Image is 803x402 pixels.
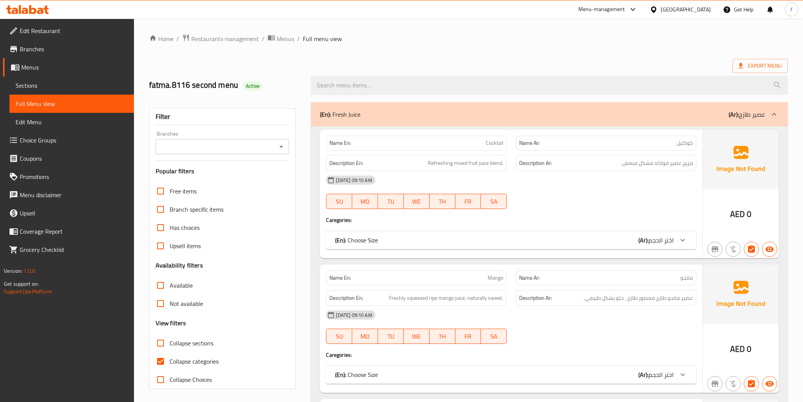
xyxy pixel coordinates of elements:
[326,366,696,384] div: (En): Choose Size(Ar):اختر الحجم
[20,209,128,218] span: Upsell
[170,375,212,384] span: Collapse Choices
[3,149,134,168] a: Coupons
[156,167,290,176] h3: Popular filters
[3,186,134,204] a: Menu disclaimer
[455,329,481,344] button: FR
[329,158,363,168] strong: Description En:
[303,34,342,43] span: Full menu view
[276,141,287,152] button: Open
[4,286,52,296] a: Support.OpsPlatform
[680,274,693,282] span: مانجو
[355,196,375,207] span: MO
[170,223,200,232] span: Has choices
[381,196,401,207] span: TU
[747,207,751,222] span: 0
[430,329,455,344] button: TH
[20,172,128,181] span: Promotions
[519,293,552,303] strong: Description Ar:
[378,329,404,344] button: TU
[311,76,787,95] input: search
[3,241,134,259] a: Grocery Checklist
[335,234,346,246] b: (En):
[170,241,201,250] span: Upsell items
[20,190,128,199] span: Menu disclaimer
[486,139,503,147] span: Cocktail
[243,81,263,90] div: Active
[4,279,39,289] span: Get support on:
[744,242,759,257] button: Has choices
[277,34,294,43] span: Menus
[16,117,128,127] span: Edit Menu
[381,331,401,342] span: TU
[149,34,788,44] nav: breadcrumb
[20,136,128,145] span: Choice Groups
[329,274,351,282] strong: Name En:
[389,293,503,303] span: Freshly squeezed ripe mango juice, naturally sweet.
[170,187,197,196] span: Free items
[170,205,224,214] span: Branch specific items
[297,34,300,43] li: /
[182,34,259,44] a: Restaurants management
[729,110,765,119] p: عصير طازج
[458,196,478,207] span: FR
[732,59,788,73] span: Export Menu
[649,234,674,246] span: اختر الحجم
[3,222,134,241] a: Coverage Report
[170,357,219,366] span: Collapse categories
[3,40,134,58] a: Branches
[329,139,351,147] strong: Name En:
[638,369,649,380] b: (Ar):
[149,34,173,43] a: Home
[3,168,134,186] a: Promotions
[333,177,375,184] span: [DATE] 09:10 AM
[638,234,649,246] b: (Ar):
[621,158,693,168] span: مزيج عصير فواكه مشكل منعش.
[156,261,203,270] h3: Availability filters
[488,274,503,282] span: Mango
[707,242,723,257] button: Not branch specific item
[243,82,263,90] span: Active
[481,329,507,344] button: SA
[170,281,193,290] span: Available
[407,196,427,207] span: WE
[433,196,452,207] span: TH
[584,293,693,303] span: عصير مانجو طازج معصور طازج ، حلو بشكل طبيعي.
[744,376,759,391] button: Has choices
[20,26,128,35] span: Edit Restaurant
[352,194,378,209] button: MO
[262,34,265,43] li: /
[20,227,128,236] span: Coverage Report
[335,236,378,245] p: Choose Size
[3,22,134,40] a: Edit Restaurant
[729,109,739,120] b: (Ar):
[355,331,375,342] span: MO
[170,339,213,348] span: Collapse sections
[519,139,540,147] strong: Name Ar:
[378,194,404,209] button: TU
[404,329,430,344] button: WE
[16,81,128,90] span: Sections
[677,139,693,147] span: كوكتيل
[4,266,22,276] span: Version:
[484,331,504,342] span: SA
[707,376,723,391] button: Not branch specific item
[404,194,430,209] button: WE
[762,242,777,257] button: Available
[20,154,128,163] span: Coupons
[9,76,134,95] a: Sections
[326,351,696,359] h4: Caregories:
[9,113,134,131] a: Edit Menu
[3,131,134,149] a: Choice Groups
[3,204,134,222] a: Upsell
[3,58,134,76] a: Menus
[320,110,361,119] p: Fresh Juice
[352,329,378,344] button: MO
[738,61,782,71] span: Export Menu
[458,331,478,342] span: FR
[268,34,294,44] a: Menus
[333,312,375,319] span: [DATE] 09:10 AM
[481,194,507,209] button: SA
[329,293,363,303] strong: Description En:
[191,34,259,43] span: Restaurants management
[790,5,792,14] span: f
